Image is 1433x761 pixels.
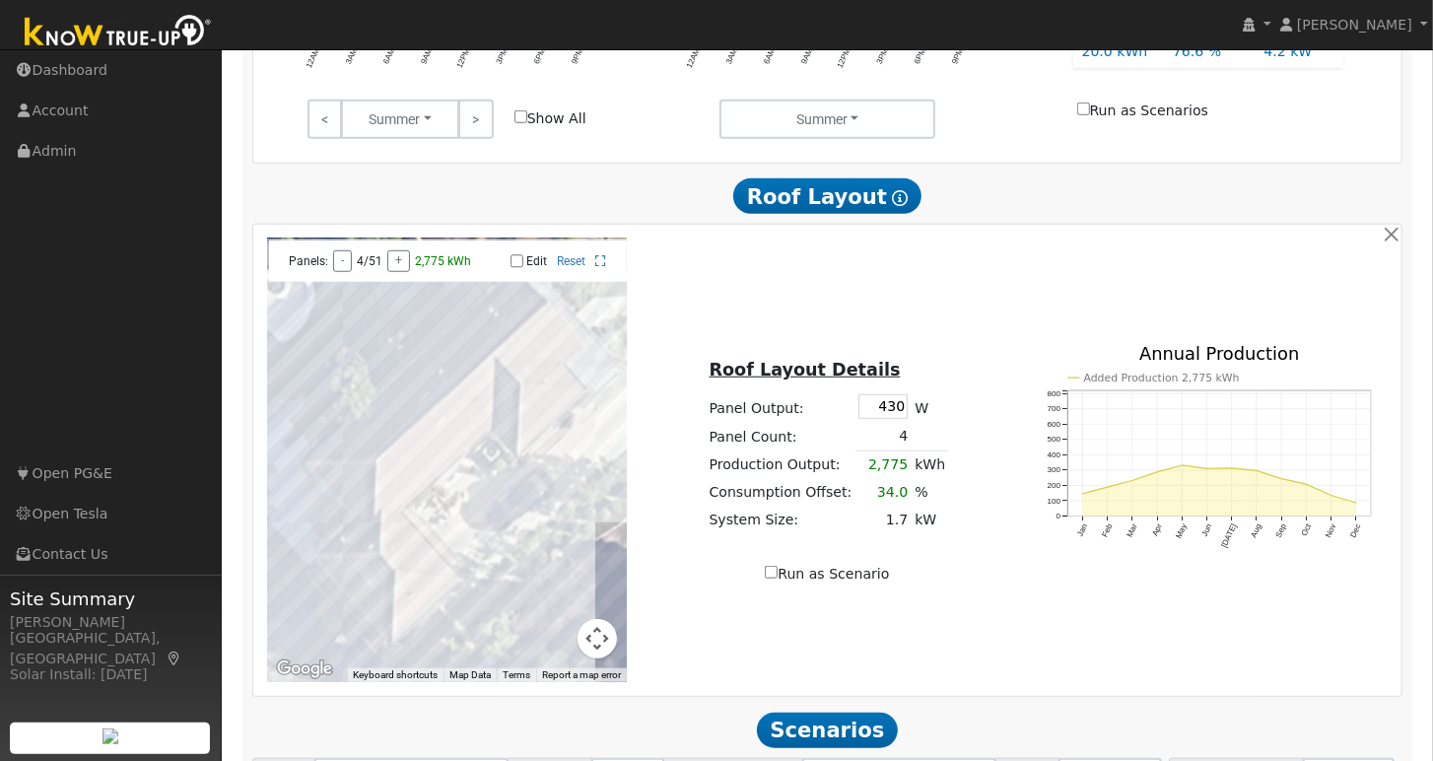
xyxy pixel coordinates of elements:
[1101,522,1115,539] text: Feb
[765,564,889,585] label: Run as Scenario
[1163,41,1254,62] div: 76.6 %
[1140,344,1301,365] text: Annual Production
[10,612,211,633] div: [PERSON_NAME]
[719,100,935,139] button: Summer
[357,254,382,268] span: 4/51
[950,46,965,65] text: 9PM
[1281,478,1284,481] circle: onclick=""
[1048,482,1061,491] text: 200
[1057,513,1061,521] text: 0
[1076,523,1090,539] text: Jan
[307,100,342,139] a: <
[419,46,434,65] text: 9AM
[1355,502,1358,505] circle: onclick=""
[706,423,855,451] td: Panel Count:
[1256,469,1259,472] circle: onclick=""
[344,46,359,65] text: 3AM
[1081,493,1084,496] circle: onclick=""
[1325,522,1339,540] text: Nov
[526,254,547,268] label: Edit
[1220,523,1239,550] text: [DATE]
[733,178,921,214] span: Roof Layout
[532,46,547,65] text: 6PM
[272,657,337,682] img: Google
[454,46,471,69] text: 12PM
[289,254,328,268] span: Panels:
[855,507,912,534] td: 1.7
[799,46,814,65] text: 9AM
[458,100,493,139] a: >
[875,46,890,65] text: 3PM
[1301,522,1315,538] text: Oct
[1200,523,1214,539] text: Jun
[495,46,510,65] text: 3PM
[1231,467,1234,470] circle: onclick=""
[706,450,855,479] td: Production Output:
[415,254,471,268] span: 2,775 kWh
[836,46,853,69] text: 12PM
[762,46,777,65] text: 6AM
[10,586,211,612] span: Site Summary
[305,46,321,69] text: 12AM
[724,46,739,65] text: 3AM
[1275,522,1289,539] text: Sep
[1181,464,1184,467] circle: onclick=""
[1048,450,1061,459] text: 400
[353,668,438,682] button: Keyboard shortcuts
[595,254,606,268] a: Full Screen
[1048,420,1061,429] text: 600
[855,450,912,479] td: 2,775
[1126,522,1139,539] text: Mar
[1250,523,1263,540] text: Aug
[1206,467,1209,470] circle: onclick=""
[1254,41,1344,62] div: 4.2 kW
[15,11,222,55] img: Know True-Up
[514,110,527,123] input: Show All
[1071,41,1162,62] div: 20.0 kWh
[706,507,855,534] td: System Size:
[685,46,702,69] text: 12AM
[765,566,778,579] input: Run as Scenario
[706,390,855,422] td: Panel Output:
[102,728,118,744] img: retrieve
[1131,479,1134,482] circle: onclick=""
[1084,372,1240,384] text: Added Production 2,775 kWh
[1048,497,1061,506] text: 100
[1107,486,1110,489] circle: onclick=""
[514,108,586,129] label: Show All
[10,664,211,685] div: Solar Install: [DATE]
[912,479,949,507] td: %
[1306,483,1309,486] circle: onclick=""
[912,450,949,479] td: kWh
[387,250,410,272] button: +
[1156,471,1159,474] circle: onclick=""
[855,479,912,507] td: 34.0
[1077,101,1208,121] label: Run as Scenarios
[912,390,949,422] td: W
[706,479,855,507] td: Consumption Offset:
[381,46,396,65] text: 6AM
[913,46,927,65] text: 6PM
[1048,389,1061,398] text: 800
[557,254,585,268] a: Reset
[10,628,211,669] div: [GEOGRAPHIC_DATA], [GEOGRAPHIC_DATA]
[855,423,912,451] td: 4
[272,657,337,682] a: Open this area in Google Maps (opens a new window)
[1175,522,1190,541] text: May
[166,651,183,666] a: Map
[1331,494,1333,497] circle: onclick=""
[333,250,352,272] button: -
[757,713,898,748] span: Scenarios
[710,360,901,380] u: Roof Layout Details
[578,619,617,658] button: Map camera controls
[542,669,621,680] a: Report a map error
[1048,436,1061,445] text: 500
[1048,466,1061,475] text: 300
[892,190,908,206] i: Show Help
[341,100,459,139] button: Summer
[1151,522,1165,538] text: Apr
[1048,405,1061,414] text: 700
[570,46,584,65] text: 9PM
[449,668,491,682] button: Map Data
[1350,523,1364,540] text: Dec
